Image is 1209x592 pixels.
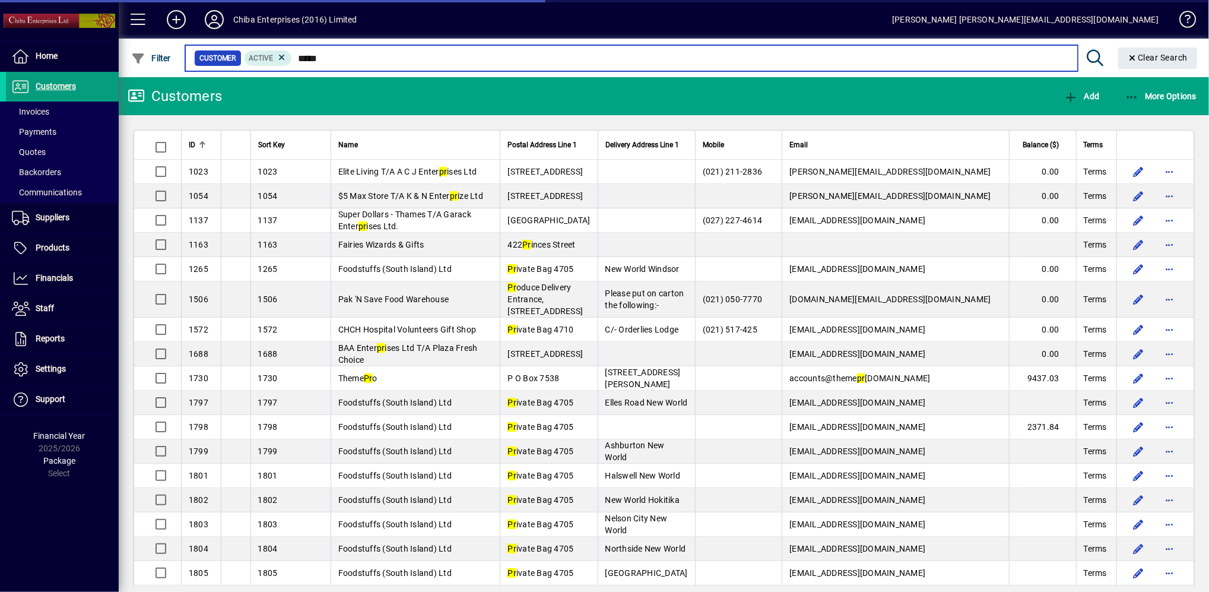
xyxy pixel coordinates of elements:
[1129,235,1148,254] button: Edit
[1160,344,1179,363] button: More options
[6,324,119,354] a: Reports
[1160,186,1179,205] button: More options
[338,447,452,456] span: Foodstuffs (South Island) Ltd
[789,264,925,274] span: [EMAIL_ADDRESS][DOMAIN_NAME]
[1160,393,1179,412] button: More options
[189,191,208,201] span: 1054
[1129,290,1148,309] button: Edit
[245,50,292,66] mat-chip: Activation Status: Active
[1160,539,1179,558] button: More options
[703,138,775,151] div: Mobile
[507,520,573,529] span: ivate Bag 4705
[507,422,573,432] span: ivate Bag 4705
[1129,563,1148,582] button: Edit
[1129,490,1148,509] button: Edit
[1160,563,1179,582] button: More options
[1009,184,1076,208] td: 0.00
[789,325,925,334] span: [EMAIL_ADDRESS][DOMAIN_NAME]
[1160,490,1179,509] button: More options
[12,188,82,197] span: Communications
[1009,415,1076,439] td: 2371.84
[1084,263,1107,275] span: Terms
[1128,53,1188,62] span: Clear Search
[1160,515,1179,534] button: More options
[789,520,925,529] span: [EMAIL_ADDRESS][DOMAIN_NAME]
[338,295,449,304] span: Pak 'N Save Food Warehouse
[507,568,516,578] em: Pr
[789,138,1002,151] div: Email
[605,138,679,151] span: Delivery Address Line 1
[338,138,493,151] div: Name
[249,54,274,62] span: Active
[1160,466,1179,485] button: More options
[789,373,930,383] span: accounts@theme [DOMAIN_NAME]
[6,182,119,202] a: Communications
[34,431,85,441] span: Financial Year
[703,167,763,176] span: (021) 211-2836
[189,422,208,432] span: 1798
[703,216,763,225] span: (027) 227-4614
[36,243,69,252] span: Products
[1129,186,1148,205] button: Edit
[36,273,73,283] span: Financials
[605,495,680,505] span: New World Hokitika
[789,495,925,505] span: [EMAIL_ADDRESS][DOMAIN_NAME]
[507,373,559,383] span: P O Box 7538
[1023,138,1059,151] span: Balance ($)
[36,364,66,373] span: Settings
[195,9,233,30] button: Profile
[1084,421,1107,433] span: Terms
[1129,417,1148,436] button: Edit
[1129,466,1148,485] button: Edit
[439,167,448,176] em: pr
[258,422,278,432] span: 1798
[12,127,56,137] span: Payments
[703,325,757,334] span: (021) 517-425
[1009,208,1076,233] td: 0.00
[1129,211,1148,230] button: Edit
[1084,543,1107,555] span: Terms
[522,240,531,249] em: Pr
[1160,417,1179,436] button: More options
[6,102,119,122] a: Invoices
[507,398,516,407] em: Pr
[1084,293,1107,305] span: Terms
[789,568,925,578] span: [EMAIL_ADDRESS][DOMAIN_NAME]
[258,295,278,304] span: 1506
[1084,494,1107,506] span: Terms
[789,295,991,304] span: [DOMAIN_NAME][EMAIL_ADDRESS][DOMAIN_NAME]
[338,398,452,407] span: Foodstuffs (South Island) Ltd
[131,53,171,63] span: Filter
[1084,239,1107,251] span: Terms
[1160,442,1179,461] button: More options
[36,51,58,61] span: Home
[789,544,925,553] span: [EMAIL_ADDRESS][DOMAIN_NAME]
[1125,91,1197,101] span: More Options
[507,216,590,225] span: [GEOGRAPHIC_DATA]
[1084,445,1107,457] span: Terms
[338,167,477,176] span: Elite Living T/A A C J Enter ises Ltd
[6,354,119,384] a: Settings
[1160,235,1179,254] button: More options
[507,471,573,480] span: ivate Bag 4705
[605,368,681,389] span: [STREET_ADDRESS][PERSON_NAME]
[1009,366,1076,391] td: 9437.03
[12,107,49,116] span: Invoices
[1160,369,1179,388] button: More options
[258,568,278,578] span: 1805
[507,398,573,407] span: ivate Bag 4705
[258,167,278,176] span: 1023
[338,471,452,480] span: Foodstuffs (South Island) Ltd
[258,191,278,201] span: 1054
[605,398,688,407] span: Elles Road New World
[258,471,278,480] span: 1801
[189,167,208,176] span: 1023
[128,87,222,106] div: Customers
[507,325,573,334] span: ivate Bag 4710
[6,264,119,293] a: Financials
[1129,369,1148,388] button: Edit
[857,373,865,383] em: pr
[258,216,278,225] span: 1137
[1129,442,1148,461] button: Edit
[703,295,763,304] span: (021) 050-7770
